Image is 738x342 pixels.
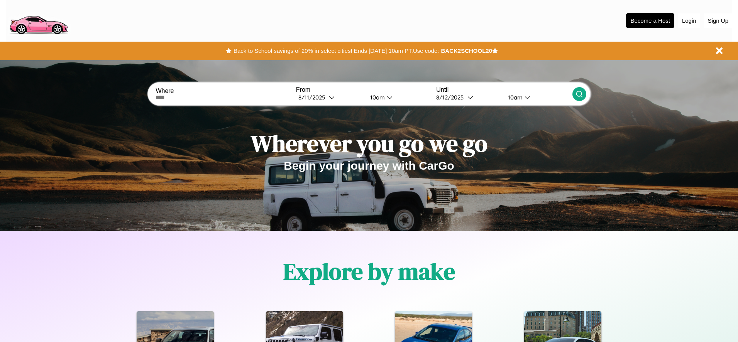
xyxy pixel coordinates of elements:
button: Back to School savings of 20% in select cities! Ends [DATE] 10am PT.Use code: [232,45,441,56]
button: Login [678,13,700,28]
button: Become a Host [626,13,674,28]
button: 8/11/2025 [296,93,364,101]
div: 10am [504,94,525,101]
label: From [296,86,432,93]
h1: Explore by make [283,256,455,287]
img: logo [6,4,71,36]
b: BACK2SCHOOL20 [441,47,492,54]
button: Sign Up [704,13,732,28]
button: 10am [364,93,432,101]
label: Where [156,88,291,94]
div: 10am [366,94,387,101]
div: 8 / 12 / 2025 [436,94,467,101]
button: 10am [502,93,572,101]
div: 8 / 11 / 2025 [298,94,329,101]
label: Until [436,86,572,93]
